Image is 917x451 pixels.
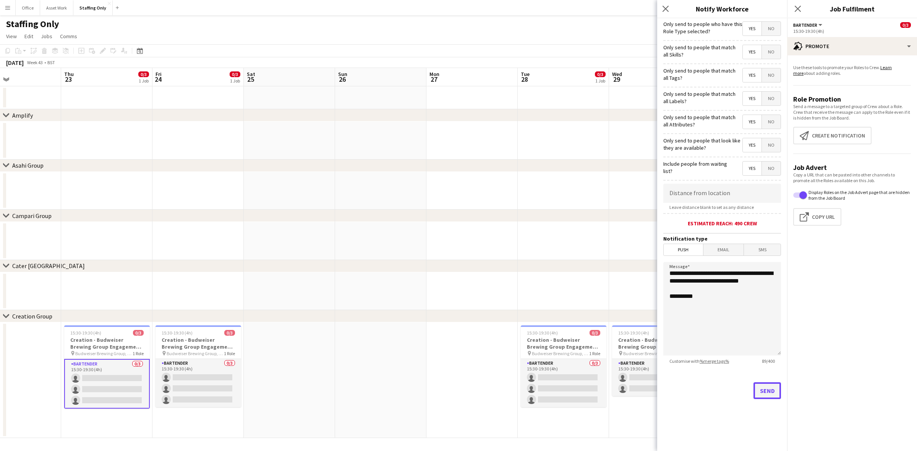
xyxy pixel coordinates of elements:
[6,59,24,66] div: [DATE]
[247,71,255,78] span: Sat
[429,71,439,78] span: Mon
[521,325,606,407] app-job-card: 15:30-19:30 (4h)0/3Creation - Budweiser Brewing Group Engagement Day Budweiser Brewing Group, [ST...
[793,163,911,172] h3: Job Advert
[793,208,841,226] button: Copy Url
[793,28,911,34] div: 15:30-19:30 (4h)
[521,336,606,350] h3: Creation - Budweiser Brewing Group Engagement Day
[743,68,761,82] span: Yes
[156,359,241,407] app-card-role: Bartender0/315:30-19:30 (4h)
[156,325,241,407] app-job-card: 15:30-19:30 (4h)0/3Creation - Budweiser Brewing Group Engagement Day Budweiser Brewing Group, [ST...
[663,67,736,81] label: Only send to people that match all Tags?
[138,71,149,77] span: 0/3
[6,33,17,40] span: View
[762,115,781,129] span: No
[663,44,736,58] label: Only send to people that match all Skills?
[40,0,73,15] button: Asset Work
[224,351,235,356] span: 1 Role
[762,162,781,175] span: No
[167,351,224,356] span: Budweiser Brewing Group, [STREET_ADDRESS][PERSON_NAME]
[230,71,240,77] span: 0/3
[12,162,44,169] div: Asahi Group
[762,68,781,82] span: No
[63,75,74,84] span: 23
[793,22,823,28] button: Bartender
[743,138,761,152] span: Yes
[611,75,622,84] span: 29
[12,212,52,220] div: Campari Group
[664,244,703,255] span: Push
[793,103,911,121] p: Send a message to a targeted group of Crew about a Role. Crew that receive the message can apply ...
[900,22,911,28] span: 0/3
[612,71,622,78] span: Wed
[793,172,911,183] p: Copy a URL that can be pasted into other channels to promote all the Roles available on this Job.
[663,160,730,174] label: Include people from waiting list?
[793,127,872,144] button: Create notification
[595,78,605,84] div: 1 Job
[793,95,911,103] h3: Role Promotion
[73,0,113,15] button: Staffing Only
[133,351,144,356] span: 1 Role
[156,71,162,78] span: Fri
[793,65,892,76] a: Learn more
[156,336,241,350] h3: Creation - Budweiser Brewing Group Engagement Day
[47,60,55,65] div: BST
[612,336,698,350] h3: Creation - Budweiser Brewing Group Engagement Day
[744,244,781,255] span: SMS
[762,92,781,105] span: No
[57,31,80,41] a: Comms
[25,60,44,65] span: Week 43
[21,31,36,41] a: Edit
[41,33,52,40] span: Jobs
[64,336,150,350] h3: Creation - Budweiser Brewing Group Engagement Day
[521,71,530,78] span: Tue
[663,220,781,227] div: Estimated reach: 490 crew
[338,71,347,78] span: Sun
[12,262,85,270] div: Cater [GEOGRAPHIC_DATA]
[663,235,781,242] h3: Notification type
[753,382,781,399] button: Send
[64,325,150,409] app-job-card: 15:30-19:30 (4h)0/3Creation - Budweiser Brewing Group Engagement Day Budweiser Brewing Group, [ST...
[703,244,744,255] span: Email
[787,4,917,14] h3: Job Fulfilment
[162,330,193,336] span: 15:30-19:30 (4h)
[618,330,649,336] span: 15:30-19:30 (4h)
[663,204,760,210] span: Leave distance blank to set as any distance
[743,162,761,175] span: Yes
[428,75,439,84] span: 27
[807,189,911,201] label: Display Roles on the Job Advert page that are hidden from the Job Board
[24,33,33,40] span: Edit
[743,92,761,105] span: Yes
[12,112,33,119] div: Amplify
[663,114,739,128] label: Only send to people that match all Attributes?
[612,325,698,396] app-job-card: 15:30-19:30 (4h)0/2Creation - Budweiser Brewing Group Engagement Day Budweiser Brewing Group, [ST...
[756,358,781,364] span: 89 / 400
[793,65,911,76] p: Use these tools to promote your Roles to Crew. about adding roles.
[60,33,77,40] span: Comms
[743,115,761,129] span: Yes
[521,359,606,407] app-card-role: Bartender0/315:30-19:30 (4h)
[663,21,742,34] label: Only send to people who have this Role Type selected?
[663,137,742,151] label: Only send to people that look like they are available?
[532,351,589,356] span: Budweiser Brewing Group, [STREET_ADDRESS][PERSON_NAME]
[230,78,240,84] div: 1 Job
[64,359,150,409] app-card-role: Bartender0/315:30-19:30 (4h)
[527,330,558,336] span: 15:30-19:30 (4h)
[743,45,761,59] span: Yes
[139,78,149,84] div: 1 Job
[16,0,40,15] button: Office
[663,358,735,364] span: Customise with
[224,330,235,336] span: 0/3
[793,22,817,28] span: Bartender
[38,31,55,41] a: Jobs
[70,330,101,336] span: 15:30-19:30 (4h)
[623,351,680,356] span: Budweiser Brewing Group, [STREET_ADDRESS][PERSON_NAME]
[612,359,698,396] app-card-role: Bartender0/215:30-19:30 (4h)
[337,75,347,84] span: 26
[246,75,255,84] span: 25
[64,71,74,78] span: Thu
[520,75,530,84] span: 28
[75,351,133,356] span: Budweiser Brewing Group, [STREET_ADDRESS][PERSON_NAME]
